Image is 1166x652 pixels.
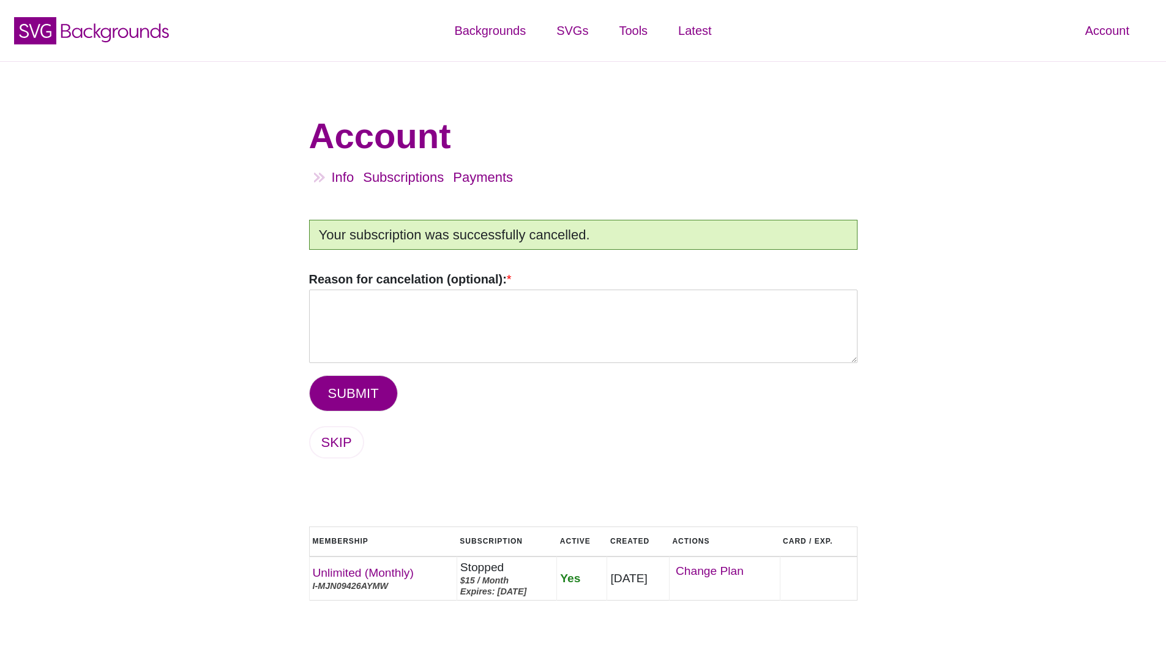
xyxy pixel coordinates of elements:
a: Account [1070,12,1145,49]
a: Unlimited (Monthly) [313,566,414,579]
label: Reason for cancelation (optional): [309,271,858,287]
th: Membership [309,526,457,556]
div: [DATE] [610,571,665,586]
h1: Account [309,114,858,157]
a: Change Plan [673,561,777,582]
div: Expires: [DATE] [460,586,554,597]
th: Actions [669,526,780,556]
div: I-MJN09426AYMW [313,580,454,591]
div: $15 / Month [460,575,554,586]
div: Your subscription was successfully cancelled. [309,220,858,250]
nav: Account Navigation [309,166,858,197]
a: SVGs [541,12,604,49]
a: Latest [663,12,727,49]
a: SKIP [309,426,364,459]
th: Created [607,526,669,556]
a: Subscriptions [363,170,444,185]
button: SUBMIT [309,375,398,411]
div: Stopped [460,560,554,575]
a: Info [332,170,354,185]
th: Subscription [457,526,557,556]
div: ‌ [673,561,777,596]
th: Active [557,526,607,556]
a: Payments [453,170,513,185]
th: Card / Exp. [780,526,857,556]
a: Tools [604,12,663,49]
a: Backgrounds [439,12,541,49]
span: Yes [560,572,580,585]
